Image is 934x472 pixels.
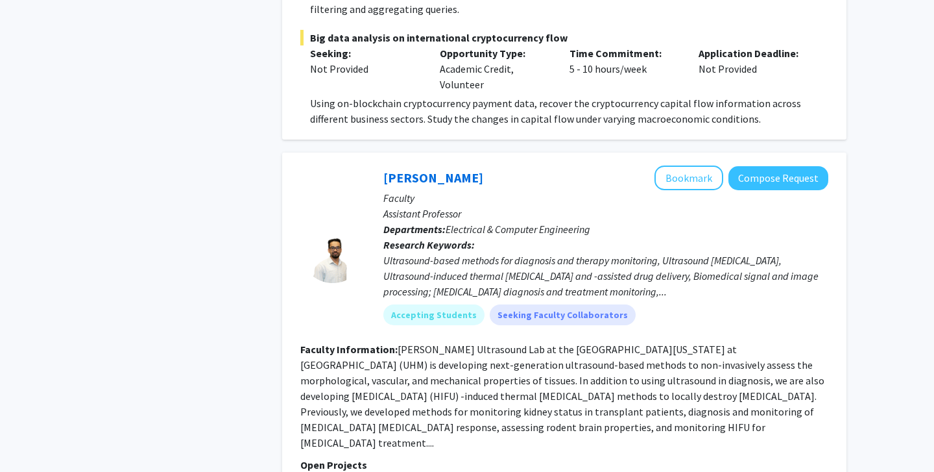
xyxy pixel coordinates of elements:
[490,304,636,325] mat-chip: Seeking Faculty Collaborators
[560,45,689,92] div: 5 - 10 hours/week
[569,45,680,61] p: Time Commitment:
[430,45,560,92] div: Academic Credit, Volunteer
[689,45,819,92] div: Not Provided
[310,61,420,77] div: Not Provided
[300,343,398,356] b: Faculty Information:
[310,95,828,127] p: Using on-blockchain cryptocurrency payment data, recover the cryptocurrency capital flow informat...
[446,223,590,236] span: Electrical & Computer Engineering
[654,166,723,190] button: Add Murad Hossain to Bookmarks
[728,166,828,190] button: Compose Request to Murad Hossain
[383,190,828,206] p: Faculty
[383,304,485,325] mat-chip: Accepting Students
[383,169,483,186] a: [PERSON_NAME]
[440,45,550,61] p: Opportunity Type:
[310,45,420,61] p: Seeking:
[699,45,809,61] p: Application Deadline:
[383,238,475,251] b: Research Keywords:
[383,223,446,236] b: Departments:
[10,414,55,462] iframe: Chat
[300,343,824,449] fg-read-more: [PERSON_NAME] Ultrasound Lab at the [GEOGRAPHIC_DATA][US_STATE] at [GEOGRAPHIC_DATA] (UHM) is dev...
[383,206,828,221] p: Assistant Professor
[300,30,828,45] span: Big data analysis on international cryptocurrency flow
[383,253,828,299] div: Ultrasound-based methods for diagnosis and therapy monitoring, Ultrasound [MEDICAL_DATA], Ultraso...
